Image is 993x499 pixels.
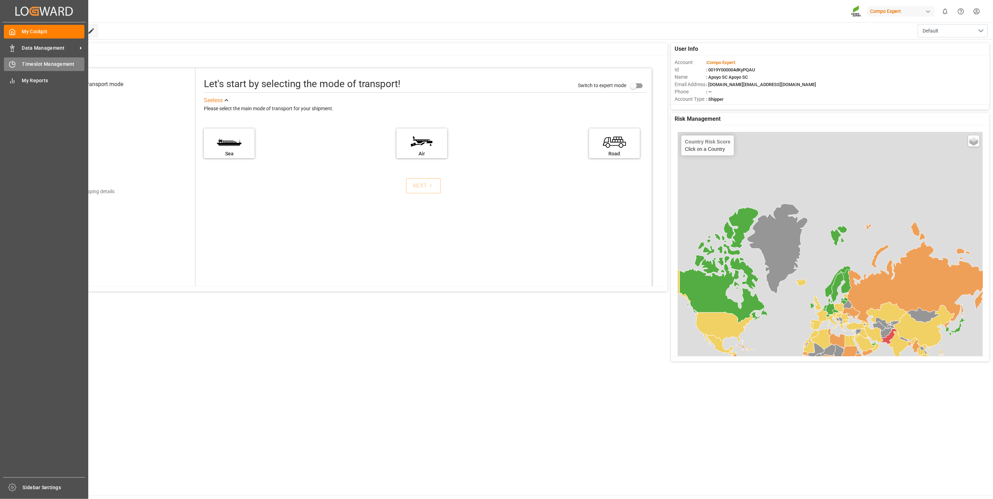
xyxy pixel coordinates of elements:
[578,83,627,88] span: Switch to expert mode
[675,59,706,66] span: Account
[867,5,937,18] button: Compo Expert
[706,67,755,72] span: : 0019Y000004dKyPQAU
[923,27,939,35] span: Default
[706,75,748,80] span: : Apoyo SC Apoyo SC
[707,60,735,65] span: Compo Expert
[918,24,988,37] button: open menu
[937,3,953,19] button: show 0 new notifications
[867,6,935,16] div: Compo Expert
[675,96,706,103] span: Account Type
[69,80,123,89] div: Select transport mode
[4,25,84,38] a: My Cockpit
[675,81,706,88] span: Email Address
[207,150,251,157] div: Sea
[675,88,706,96] span: Phone
[71,188,115,195] div: Add shipping details
[706,97,724,102] span: : Shipper
[851,5,862,17] img: Screenshot%202023-09-29%20at%2010.02.21.png_1712312052.png
[675,115,720,123] span: Risk Management
[675,45,698,53] span: User Info
[4,73,84,87] a: My Reports
[706,82,816,87] span: : [DOMAIN_NAME][EMAIL_ADDRESS][DOMAIN_NAME]
[22,61,85,68] span: Timeslot Management
[685,139,730,145] h4: Country Risk Score
[593,150,636,157] div: Road
[413,182,434,190] div: NEXT
[4,57,84,71] a: Timeslot Management
[706,89,712,94] span: : —
[968,135,979,147] a: Layers
[22,44,77,52] span: Data Management
[685,139,730,152] div: Click on a Country
[953,3,969,19] button: Help Center
[406,178,441,194] button: NEXT
[204,77,400,91] div: Let's start by selecting the mode of transport!
[400,150,444,157] div: Air
[675,66,706,73] span: Id
[204,96,223,105] div: See less
[22,77,85,84] span: My Reports
[204,105,647,113] div: Please select the main mode of transport for your shipment.
[23,484,85,491] span: Sidebar Settings
[706,60,735,65] span: :
[22,28,85,35] span: My Cockpit
[675,73,706,81] span: Name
